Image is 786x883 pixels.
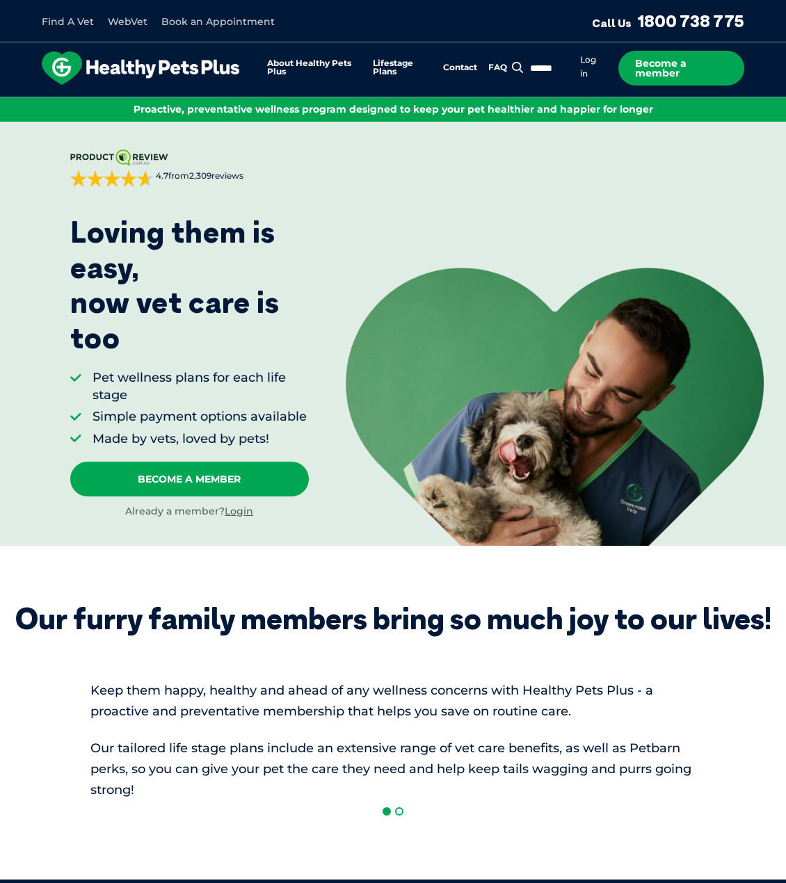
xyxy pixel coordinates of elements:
[267,59,362,76] a: About Healthy Pets Plus
[618,51,744,86] a: Become a member
[70,215,309,355] p: Loving them is easy, now vet care is too
[373,59,432,76] a: Lifestage Plans
[161,15,275,28] a: Book an Appointment
[90,740,691,797] span: Our tailored life stage plans include an extensive range of vet care benefits, as well as Petbarn...
[156,170,168,181] strong: 4.7
[189,170,243,181] span: 2,309 reviews
[70,505,309,519] div: Already a member?
[592,10,744,31] a: Call Us1800 738 775
[70,149,309,187] a: 4.7from2,309reviews
[93,369,309,404] li: Pet wellness plans for each life stage
[70,462,309,496] a: Become A Member
[346,268,764,546] img: <p>Loving them is easy, <br /> now vet care is too</p>
[15,601,771,636] div: Our furry family members bring so much joy to our lives!
[443,63,477,72] a: Contact
[42,51,239,85] img: hpp-logo
[93,430,309,448] li: Made by vets, loved by pets!
[154,170,243,182] span: from
[93,408,309,426] li: Simple payment options available
[70,170,154,187] div: 4.7 out of 5 stars
[225,505,253,517] a: Login
[42,15,94,28] a: Find A Vet
[592,16,632,30] span: Call Us
[134,103,653,115] span: Proactive, preventative wellness program designed to keep your pet healthier and happier for longer
[90,683,653,719] span: Keep them happy, healthy and ahead of any wellness concerns with Healthy Pets Plus - a proactive ...
[509,60,527,74] button: Search
[580,54,596,79] a: Log in
[488,63,507,72] a: FAQ
[108,15,147,28] a: WebVet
